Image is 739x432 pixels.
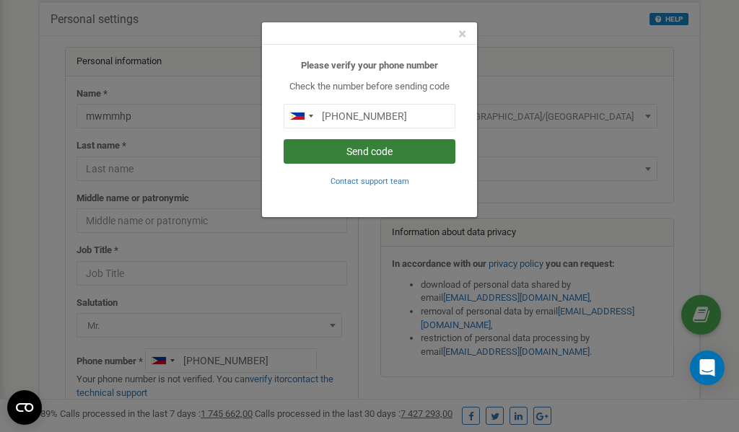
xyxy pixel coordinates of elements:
input: 0905 123 4567 [284,104,455,128]
button: Close [458,27,466,42]
a: Contact support team [331,175,409,186]
small: Contact support team [331,177,409,186]
p: Check the number before sending code [284,80,455,94]
button: Send code [284,139,455,164]
div: Telephone country code [284,105,318,128]
button: Open CMP widget [7,390,42,425]
span: × [458,25,466,43]
div: Open Intercom Messenger [690,351,725,385]
b: Please verify your phone number [301,60,438,71]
